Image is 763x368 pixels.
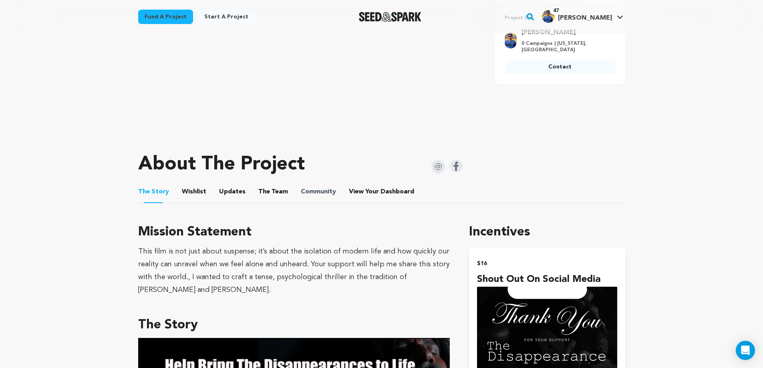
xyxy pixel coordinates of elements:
h2: $16 [477,258,617,269]
span: The [138,187,150,197]
span: The [258,187,270,197]
p: 0 Campaigns | [US_STATE], [GEOGRAPHIC_DATA] [521,40,611,53]
h4: Shout out on social media [477,272,617,287]
img: Seed&Spark Instagram Icon [431,160,445,173]
a: Seed&Spark Homepage [359,12,422,22]
a: Start a project [198,10,255,24]
a: Contact [505,60,616,74]
h1: Incentives [469,223,625,242]
a: Fund a project [138,10,193,24]
span: Updates [219,187,246,197]
img: Seed&Spark Logo Dark Mode [359,12,422,22]
h1: About The Project [138,155,305,174]
span: Story [138,187,169,197]
div: Brijesh G.'s Profile [542,10,612,23]
img: aa3a6eba01ca51bb.jpg [505,32,517,48]
span: Your [349,187,416,197]
span: Team [258,187,288,197]
img: Seed&Spark Facebook Icon [450,160,463,173]
div: This film is not just about suspense; it’s about the isolation of modern life and how quickly our... [138,245,450,296]
span: Brijesh G.'s Profile [540,8,625,25]
img: aa3a6eba01ca51bb.jpg [542,10,555,23]
span: Community [301,187,336,197]
a: ViewYourDashboard [349,187,416,197]
a: Brijesh G.'s Profile [540,8,625,23]
span: Wishlist [182,187,206,197]
h3: Mission Statement [138,223,450,242]
div: Open Intercom Messenger [736,341,755,360]
h3: The Story [138,316,450,335]
span: Dashboard [380,187,414,197]
span: 47 [550,7,562,15]
span: [PERSON_NAME] [558,15,612,21]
